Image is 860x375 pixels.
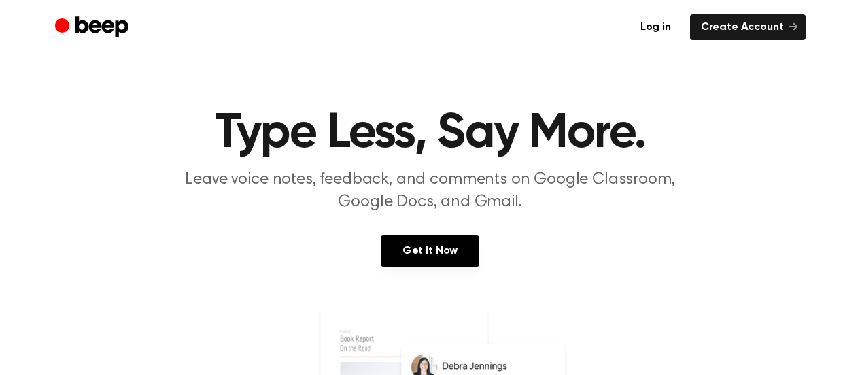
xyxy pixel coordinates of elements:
[82,109,778,158] h1: Type Less, Say More.
[630,14,682,40] a: Log in
[690,14,806,40] a: Create Account
[55,14,132,41] a: Beep
[381,235,479,267] a: Get It Now
[169,169,691,214] p: Leave voice notes, feedback, and comments on Google Classroom, Google Docs, and Gmail.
